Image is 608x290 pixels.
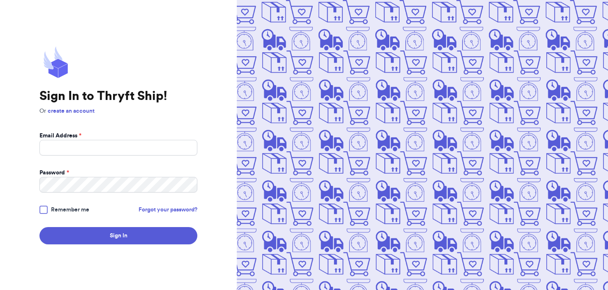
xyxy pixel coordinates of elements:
[39,227,197,244] button: Sign In
[39,89,197,104] h1: Sign In to Thryft Ship!
[39,169,69,177] label: Password
[48,108,95,114] a: create an account
[39,107,197,115] p: Or
[139,206,197,214] a: Forgot your password?
[51,206,89,214] span: Remember me
[39,132,81,140] label: Email Address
